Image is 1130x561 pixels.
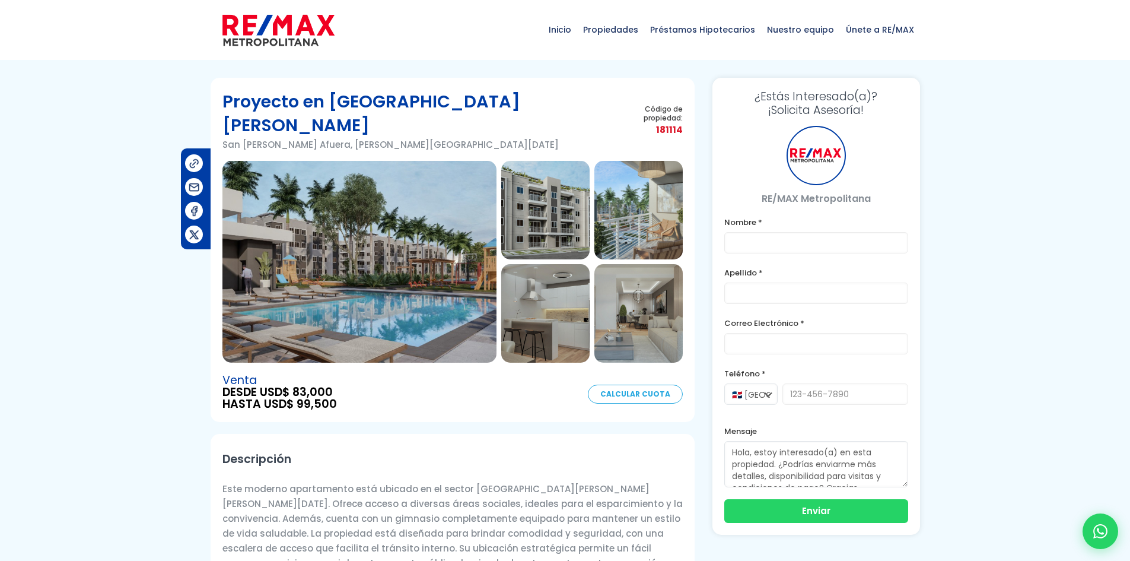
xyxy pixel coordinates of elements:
span: Préstamos Hipotecarios [644,12,761,47]
img: Compartir [188,229,200,241]
span: Inicio [543,12,577,47]
span: ¿Estás Interesado(a)? [724,90,908,103]
input: 123-456-7890 [782,383,908,405]
a: Calcular Cuota [588,385,683,404]
span: Únete a RE/MAX [840,12,920,47]
span: Código de propiedad: [613,104,683,122]
img: Proyecto en San Isidro Afuera [594,161,683,259]
label: Apellido * [724,265,908,280]
label: Mensaje [724,424,908,439]
h2: Descripción [222,446,683,473]
p: RE/MAX Metropolitana [724,191,908,206]
span: HASTA USD$ 99,500 [222,398,337,410]
span: Nuestro equipo [761,12,840,47]
h3: ¡Solicita Asesoría! [724,90,908,117]
span: 181114 [613,122,683,137]
p: San [PERSON_NAME] Afuera, [PERSON_NAME][GEOGRAPHIC_DATA][DATE] [222,137,613,152]
button: Enviar [724,499,908,523]
span: DESDE USD$ 83,000 [222,386,337,398]
label: Teléfono * [724,366,908,381]
label: Nombre * [724,215,908,230]
span: Venta [222,375,337,386]
img: Compartir [188,157,200,170]
div: RE/MAX Metropolitana [787,126,846,185]
img: Compartir [188,181,200,194]
img: Proyecto en San Isidro Afuera [501,264,590,363]
label: Correo Electrónico * [724,316,908,331]
h1: Proyecto en [GEOGRAPHIC_DATA][PERSON_NAME] [222,90,613,137]
img: Proyecto en San Isidro Afuera [501,161,590,259]
span: Propiedades [577,12,644,47]
textarea: Hola, estoy interesado(a) en esta propiedad. ¿Podrías enviarme más detalles, disponibilidad para ... [724,441,908,487]
img: Compartir [188,205,200,217]
img: Proyecto en San Isidro Afuera [222,161,496,363]
img: Proyecto en San Isidro Afuera [594,264,683,363]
